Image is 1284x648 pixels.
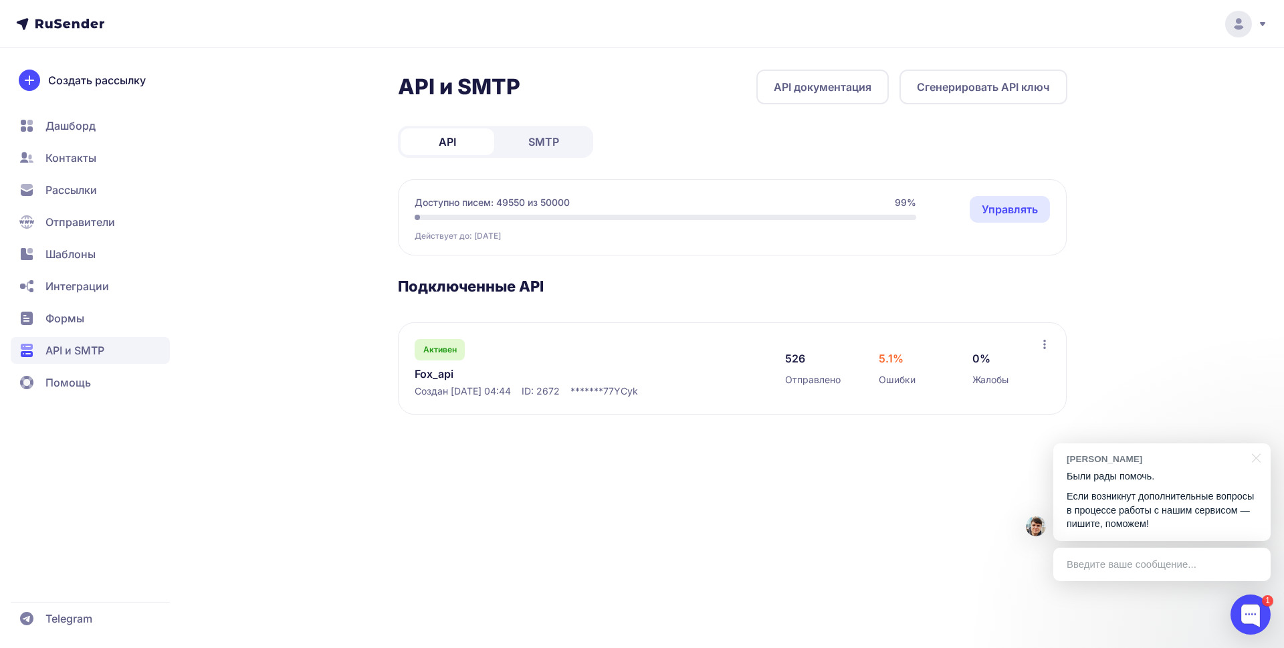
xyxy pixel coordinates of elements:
h3: Подключенные API [398,277,1067,296]
span: Создать рассылку [48,72,146,88]
span: Помощь [45,374,91,391]
a: API документация [756,70,889,104]
a: API [401,128,494,155]
span: Жалобы [972,373,1008,387]
span: Интеграции [45,278,109,294]
span: API и SMTP [45,342,104,358]
button: Сгенерировать API ключ [899,70,1067,104]
span: API [439,134,456,150]
a: Fox_api [415,366,689,382]
a: Управлять [970,196,1050,223]
span: Отправлено [785,373,841,387]
span: Рассылки [45,182,97,198]
a: Telegram [11,605,170,632]
span: Контакты [45,150,96,166]
span: 77YCyk [603,385,638,398]
span: Доступно писем: 49550 из 50000 [415,196,570,209]
span: 99% [895,196,916,209]
span: 0% [972,350,990,366]
span: 526 [785,350,805,366]
a: SMTP [497,128,591,155]
span: Отправители [45,214,115,230]
div: Введите ваше сообщение... [1053,548,1271,581]
span: ID: 2672 [522,385,560,398]
span: Telegram [45,611,92,627]
p: Если возникнут дополнительные вопросы в процессе работы с нашим сервисом — пишите, поможем! [1067,490,1257,531]
span: SMTP [528,134,559,150]
span: Формы [45,310,84,326]
span: Действует до: [DATE] [415,231,501,241]
img: Илья С. [1026,516,1046,536]
div: 1 [1262,595,1273,607]
span: 5.1% [879,350,903,366]
span: Ошибки [879,373,916,387]
span: Дашборд [45,118,96,134]
div: [PERSON_NAME] [1067,453,1244,465]
p: Были рады помочь. [1067,469,1257,483]
span: Шаблоны [45,246,96,262]
span: Создан [DATE] 04:44 [415,385,511,398]
h2: API и SMTP [398,74,520,100]
span: Активен [423,344,457,355]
